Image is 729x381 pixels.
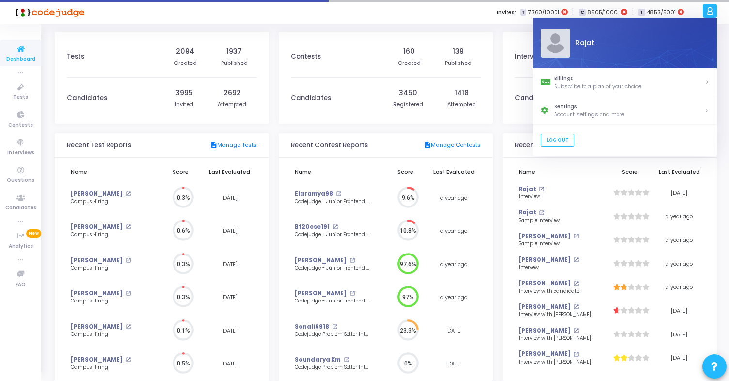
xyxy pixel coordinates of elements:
mat-icon: open_in_new [573,281,579,286]
div: Interview with candidate [519,288,594,295]
mat-icon: description [210,141,217,150]
a: [PERSON_NAME] [71,323,123,331]
td: [DATE] [653,346,705,370]
div: Interview with [PERSON_NAME] [519,359,594,366]
mat-icon: open_in_new [539,210,544,216]
span: | [572,7,574,17]
div: 1418 [455,88,469,98]
span: Analytics [9,242,33,251]
mat-icon: open_in_new [333,224,338,230]
a: [PERSON_NAME] [71,289,123,298]
div: Sample Interview [519,240,594,248]
div: Codejudge Problem Setter Internship 2024 [295,364,370,371]
div: Interview with [PERSON_NAME] [519,311,594,318]
div: Attempted [218,100,246,109]
h3: Recent Test Reports [67,142,131,149]
mat-icon: open_in_new [573,352,579,357]
td: [DATE] [653,323,705,347]
span: C [579,9,585,16]
td: a year ago [427,248,481,281]
th: Name [291,162,384,181]
div: Billings [554,74,705,82]
td: a year ago [427,214,481,248]
div: Settings [554,103,705,111]
td: a year ago [427,181,481,215]
div: Registered [393,100,423,109]
div: Campus Hiring [71,231,146,238]
label: Invites: [497,8,516,16]
div: 2692 [223,88,241,98]
mat-icon: description [424,141,431,150]
a: [PERSON_NAME] [71,223,123,231]
h3: Recent Interview Reports [515,142,595,149]
a: SettingsAccount settings and more [533,96,717,125]
div: 160 [403,47,415,57]
td: a year ago [427,281,481,314]
h3: Candidates [67,95,107,102]
div: 3995 [175,88,193,98]
h3: Tests [67,53,84,61]
div: Campus Hiring [71,364,146,371]
mat-icon: open_in_new [332,324,337,330]
mat-icon: open_in_new [349,291,355,296]
div: Attempted [447,100,476,109]
td: [DATE] [202,181,257,215]
div: Codejudge - Junior Frontend Developer [295,198,370,206]
img: logo [12,2,85,22]
div: 139 [453,47,464,57]
th: Last Evaluated [427,162,481,181]
span: I [638,9,645,16]
span: Interviews [7,149,34,157]
mat-icon: open_in_new [573,328,579,333]
div: 1937 [226,47,242,57]
span: T [520,9,526,16]
td: [DATE] [427,314,481,348]
th: Name [515,162,606,181]
span: | [632,7,634,17]
div: Subscribe to a plan of your choice [554,82,705,91]
mat-icon: open_in_new [126,324,131,330]
mat-icon: open_in_new [126,224,131,230]
mat-icon: open_in_new [336,191,341,197]
a: Soundarya Km [295,356,341,364]
div: Invited [175,100,193,109]
h3: Interviews [515,53,548,61]
span: Tests [13,94,28,102]
div: Intervew [519,264,594,271]
a: Manage Tests [210,141,257,150]
span: FAQ [16,281,26,289]
div: Codejudge - Junior Frontend Developer [295,231,370,238]
div: Created [174,59,197,67]
div: Created [398,59,421,67]
div: 3450 [399,88,417,98]
td: [DATE] [202,347,257,381]
th: Name [67,162,159,181]
td: [DATE] [653,299,705,323]
th: Score [159,162,202,181]
h3: Candidates [515,95,555,102]
mat-icon: open_in_new [126,258,131,263]
a: Elaramya98 [295,190,333,198]
div: Campus Hiring [71,331,146,338]
div: Interview with [PERSON_NAME] [519,335,594,342]
td: [DATE] [653,181,705,205]
span: 7360/10001 [528,8,559,16]
div: Published [221,59,248,67]
th: Last Evaluated [202,162,257,181]
mat-icon: open_in_new [573,234,579,239]
mat-icon: open_in_new [126,291,131,296]
span: Questions [7,176,34,185]
a: [PERSON_NAME] [71,356,123,364]
a: [PERSON_NAME] [71,190,123,198]
span: New [26,229,41,238]
a: Manage Contests [424,141,481,150]
td: [DATE] [202,314,257,348]
span: Dashboard [6,55,35,63]
div: Account settings and more [554,111,705,119]
th: Last Evaluated [653,162,705,181]
a: [PERSON_NAME] [71,256,123,265]
th: Score [606,162,653,181]
div: Sample Interview [519,217,594,224]
img: Profile Picture [540,29,570,58]
mat-icon: open_in_new [344,357,349,363]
